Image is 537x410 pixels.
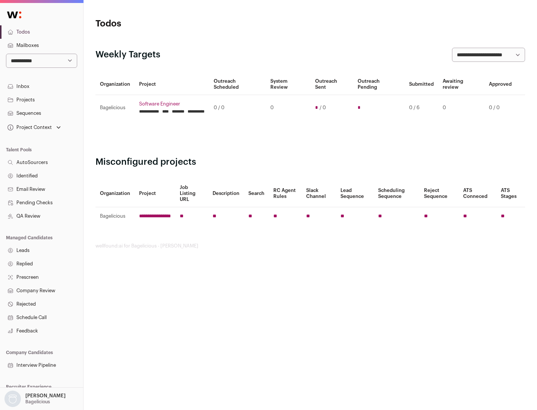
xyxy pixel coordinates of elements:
td: 0 / 0 [209,95,266,121]
td: Bagelicious [95,207,135,225]
a: Software Engineer [139,101,205,107]
p: Bagelicious [25,399,50,405]
h2: Misconfigured projects [95,156,525,168]
th: ATS Conneced [459,180,496,207]
th: Organization [95,180,135,207]
th: Awaiting review [438,74,484,95]
footer: wellfound:ai for Bagelicious - [PERSON_NAME] [95,243,525,249]
th: ATS Stages [496,180,525,207]
td: 0 / 6 [405,95,438,121]
img: Wellfound [3,7,25,22]
th: Project [135,74,209,95]
th: Job Listing URL [175,180,208,207]
th: Project [135,180,175,207]
img: nopic.png [4,391,21,407]
span: / 0 [320,105,326,111]
h1: Todos [95,18,239,30]
th: Outreach Pending [353,74,404,95]
th: Scheduling Sequence [374,180,420,207]
th: Lead Sequence [336,180,374,207]
button: Open dropdown [3,391,67,407]
th: Description [208,180,244,207]
th: Reject Sequence [420,180,459,207]
th: Organization [95,74,135,95]
td: 0 [438,95,484,121]
button: Open dropdown [6,122,62,133]
td: 0 / 0 [484,95,516,121]
th: System Review [266,74,310,95]
p: [PERSON_NAME] [25,393,66,399]
div: Project Context [6,124,52,130]
td: Bagelicious [95,95,135,121]
h2: Weekly Targets [95,49,160,61]
th: Submitted [405,74,438,95]
th: Outreach Sent [311,74,354,95]
td: 0 [266,95,310,121]
th: Search [244,180,269,207]
th: Slack Channel [302,180,336,207]
th: Outreach Scheduled [209,74,266,95]
th: RC Agent Rules [269,180,301,207]
th: Approved [484,74,516,95]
